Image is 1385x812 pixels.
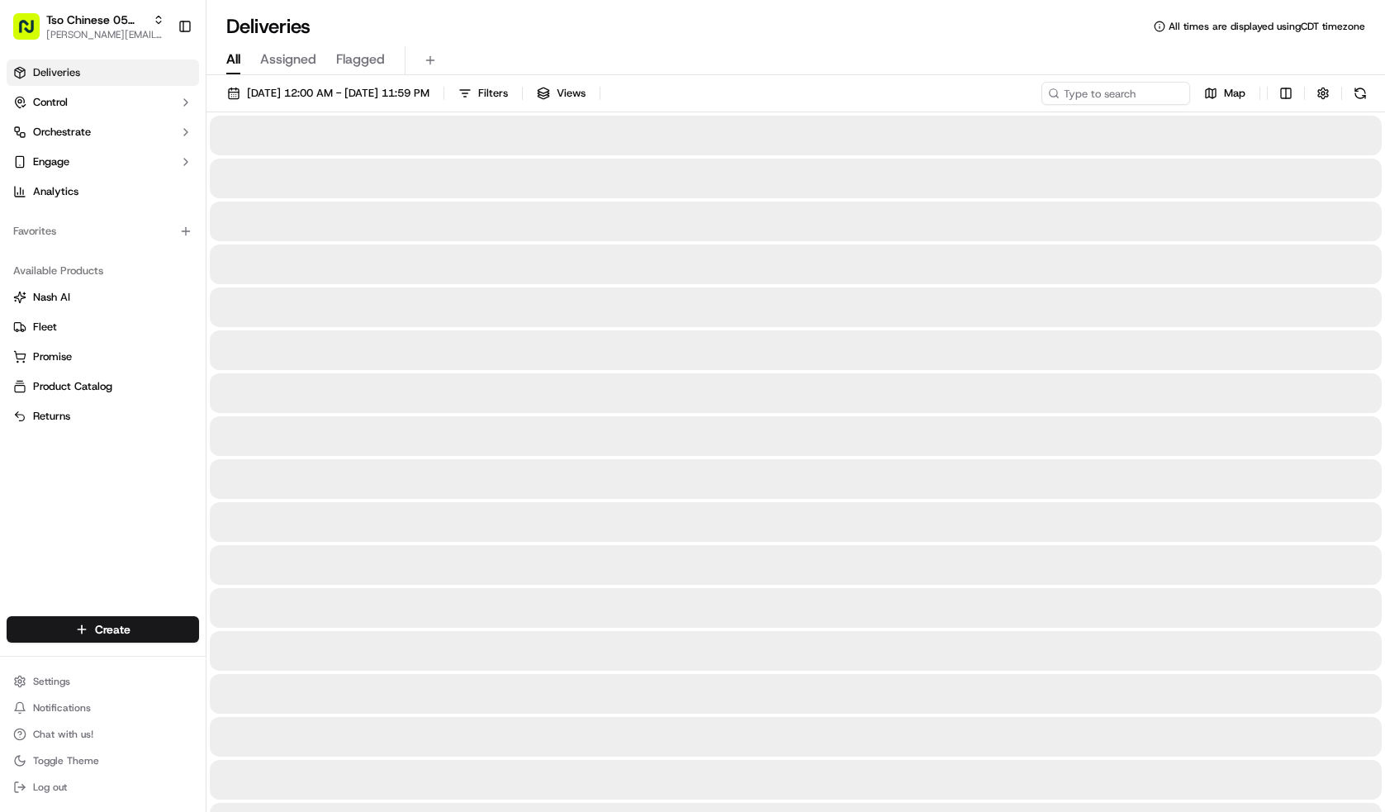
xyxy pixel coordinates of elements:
[7,149,199,175] button: Engage
[7,258,199,284] div: Available Products
[33,290,70,305] span: Nash AI
[46,28,164,41] button: [PERSON_NAME][EMAIL_ADDRESS][DOMAIN_NAME]
[33,95,68,110] span: Control
[13,320,192,335] a: Fleet
[7,178,199,205] a: Analytics
[1224,86,1245,101] span: Map
[33,409,70,424] span: Returns
[1349,82,1372,105] button: Refresh
[33,675,70,688] span: Settings
[33,701,91,715] span: Notifications
[7,7,171,46] button: Tso Chinese 05 [PERSON_NAME][PERSON_NAME][EMAIL_ADDRESS][DOMAIN_NAME]
[7,284,199,311] button: Nash AI
[13,349,192,364] a: Promise
[7,59,199,86] a: Deliveries
[7,616,199,643] button: Create
[7,776,199,799] button: Log out
[33,728,93,741] span: Chat with us!
[13,379,192,394] a: Product Catalog
[260,50,316,69] span: Assigned
[33,781,67,794] span: Log out
[7,218,199,245] div: Favorites
[33,65,80,80] span: Deliveries
[478,86,508,101] span: Filters
[557,86,586,101] span: Views
[529,82,593,105] button: Views
[7,314,199,340] button: Fleet
[7,696,199,719] button: Notifications
[7,119,199,145] button: Orchestrate
[7,344,199,370] button: Promise
[7,373,199,400] button: Product Catalog
[220,82,437,105] button: [DATE] 12:00 AM - [DATE] 11:59 PM
[33,184,78,199] span: Analytics
[33,320,57,335] span: Fleet
[7,749,199,772] button: Toggle Theme
[13,409,192,424] a: Returns
[46,12,146,28] button: Tso Chinese 05 [PERSON_NAME]
[336,50,385,69] span: Flagged
[1041,82,1190,105] input: Type to search
[33,125,91,140] span: Orchestrate
[1169,20,1365,33] span: All times are displayed using CDT timezone
[247,86,429,101] span: [DATE] 12:00 AM - [DATE] 11:59 PM
[1197,82,1253,105] button: Map
[226,50,240,69] span: All
[7,723,199,746] button: Chat with us!
[33,754,99,767] span: Toggle Theme
[7,403,199,430] button: Returns
[226,13,311,40] h1: Deliveries
[33,349,72,364] span: Promise
[33,379,112,394] span: Product Catalog
[13,290,192,305] a: Nash AI
[451,82,515,105] button: Filters
[7,89,199,116] button: Control
[33,154,69,169] span: Engage
[7,670,199,693] button: Settings
[95,621,130,638] span: Create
